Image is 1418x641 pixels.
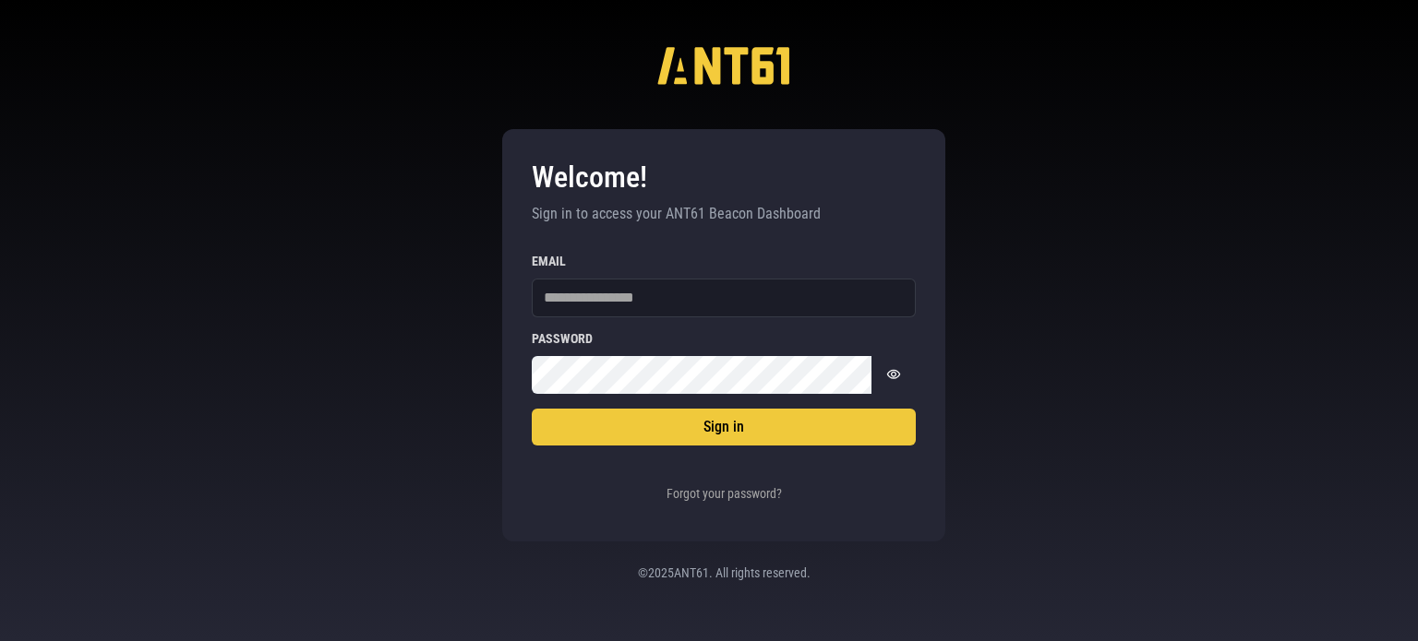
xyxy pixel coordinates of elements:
button: Forgot your password? [662,475,787,512]
h3: Welcome! [532,159,916,196]
button: Show password [871,356,916,395]
button: Sign in [532,409,916,445]
p: © 2025 ANT61. All rights reserved. [524,564,923,582]
label: Password [532,332,916,345]
p: Sign in to access your ANT61 Beacon Dashboard [532,203,916,225]
label: Email [532,255,916,267]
